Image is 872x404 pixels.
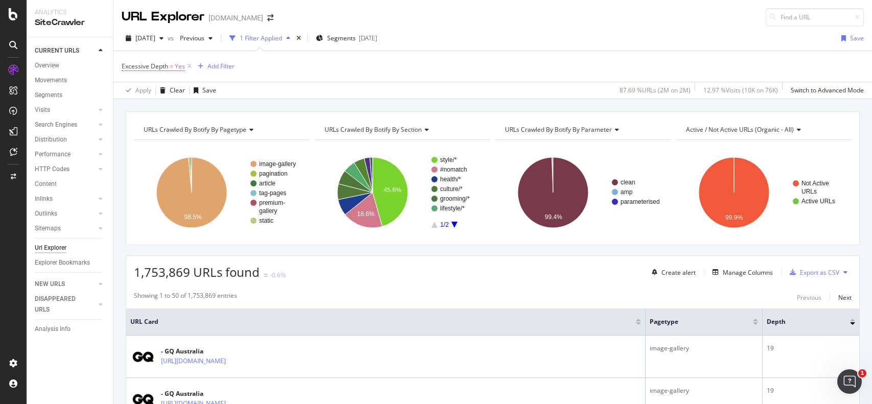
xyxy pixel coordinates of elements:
div: Export as CSV [800,268,839,277]
div: Content [35,179,57,189]
text: image-gallery [259,160,296,168]
a: NEW URLS [35,279,96,290]
button: Save [190,82,216,99]
div: DISAPPEARED URLS [35,294,86,315]
span: = [170,62,173,70]
text: 18.6% [357,210,374,218]
div: HTTP Codes [35,164,70,175]
div: URL Explorer [122,8,204,26]
text: 99.4% [545,213,562,221]
div: SiteCrawler [35,17,105,29]
text: gallery [259,207,277,215]
h4: URLs Crawled By Botify By parameter [503,122,662,138]
img: main image [130,344,156,369]
span: Excessive Depth [122,62,168,70]
text: pagination [259,170,287,177]
a: Analysis Info [35,324,106,335]
h4: URLs Crawled By Botify By pagetype [142,122,301,138]
a: Visits [35,105,96,115]
div: Analytics [35,8,105,17]
div: 19 [767,386,855,395]
a: Outlinks [35,208,96,219]
button: Export as CSV [786,264,839,280]
text: premium- [259,199,285,206]
text: parameterised [621,198,660,205]
text: clean [621,179,635,186]
button: Add Filter [194,60,235,73]
svg: A chart. [676,148,852,237]
iframe: Intercom live chat [837,369,862,394]
div: image-gallery [650,386,759,395]
a: Overview [35,60,106,71]
a: Movements [35,75,106,86]
a: Inlinks [35,194,96,204]
button: Segments[DATE] [312,30,381,46]
button: Previous [797,291,821,303]
img: Equal [264,274,268,277]
div: 12.97 % Visits ( 10K on 76K ) [703,86,778,94]
a: [URL][DOMAIN_NAME] [161,356,226,366]
div: Sitemaps [35,223,61,234]
div: Manage Columns [723,268,773,277]
a: Distribution [35,134,96,145]
span: 1 [858,369,866,377]
div: Switch to Advanced Mode [791,86,864,94]
div: Overview [35,60,59,71]
h4: Active / Not Active URLs [684,122,843,138]
button: Previous [176,30,217,46]
button: Apply [122,82,151,99]
text: #nomatch [440,166,467,173]
div: [DATE] [359,34,377,42]
span: pagetype [650,317,738,326]
span: URLs Crawled By Botify By parameter [505,125,612,134]
a: Performance [35,149,96,160]
div: Clear [170,86,185,94]
text: 98.5% [184,213,201,221]
text: lifestyle/* [440,205,465,212]
a: DISAPPEARED URLS [35,294,96,315]
text: grooming/* [440,195,470,202]
div: Save [202,86,216,94]
div: image-gallery [650,344,759,353]
span: 1,753,869 URLs found [134,264,260,280]
a: Url Explorer [35,243,106,253]
div: Previous [797,293,821,302]
h4: URLs Crawled By Botify By section [323,122,481,138]
svg: A chart. [134,148,310,237]
button: Next [838,291,852,303]
span: URL Card [130,317,633,326]
div: - GQ Australia [161,389,270,398]
button: [DATE] [122,30,168,46]
div: Movements [35,75,67,86]
div: Explorer Bookmarks [35,257,90,268]
span: URLs Crawled By Botify By section [325,125,422,134]
text: culture/* [440,185,463,193]
div: A chart. [315,148,491,237]
text: static [259,217,273,224]
span: 2025 Aug. 13th [135,34,155,42]
div: Analysis Info [35,324,71,335]
div: Outlinks [35,208,57,219]
text: Active URLs [801,198,835,205]
a: HTTP Codes [35,164,96,175]
a: Search Engines [35,120,96,130]
span: Previous [176,34,204,42]
text: URLs [801,188,817,195]
button: Switch to Advanced Mode [787,82,864,99]
div: Create alert [661,268,696,277]
div: [DOMAIN_NAME] [209,13,263,23]
span: Depth [767,317,835,326]
text: 99.9% [725,214,743,221]
div: Distribution [35,134,67,145]
text: tag-pages [259,189,286,197]
div: 1 Filter Applied [240,34,282,42]
text: article [259,180,276,187]
button: 1 Filter Applied [225,30,294,46]
text: Not Active [801,180,829,187]
span: URLs Crawled By Botify By pagetype [144,125,246,134]
span: Yes [175,59,185,74]
button: Save [837,30,864,46]
span: Active / Not Active URLs (organic - all) [686,125,794,134]
div: Segments [35,90,62,101]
